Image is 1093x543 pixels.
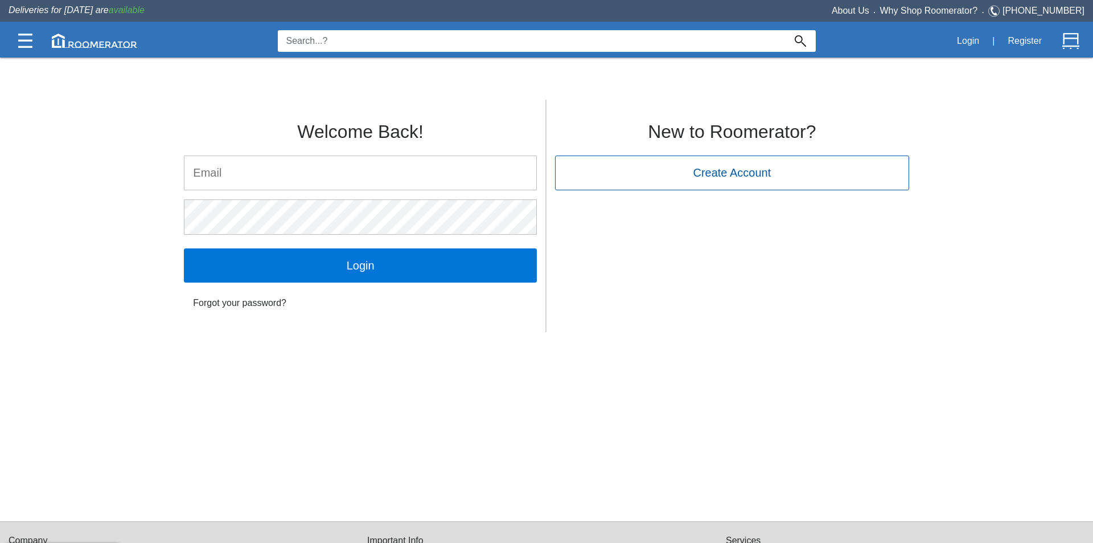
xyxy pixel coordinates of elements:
input: Email [184,156,536,190]
button: Login [951,29,985,53]
span: • [977,10,988,15]
h2: New to Roomerator? [555,122,909,142]
div: | [985,28,1001,54]
span: Deliveries for [DATE] are [9,5,145,15]
img: Categories.svg [18,34,32,48]
img: Telephone.svg [988,4,1002,18]
input: Login [184,248,537,283]
img: Cart.svg [1062,32,1079,50]
a: [PHONE_NUMBER] [1002,6,1084,15]
button: Create Account [555,156,909,190]
img: Search_Icon.svg [795,35,806,47]
button: Register [1001,29,1048,53]
a: About Us [832,6,869,15]
input: Search...? [278,30,785,52]
span: • [869,10,880,15]
a: Why Shop Roomerator? [880,6,978,15]
h2: Welcome Back! [184,122,537,142]
span: available [109,5,145,15]
img: roomerator-logo.svg [52,34,137,48]
a: Forgot your password? [184,292,537,315]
